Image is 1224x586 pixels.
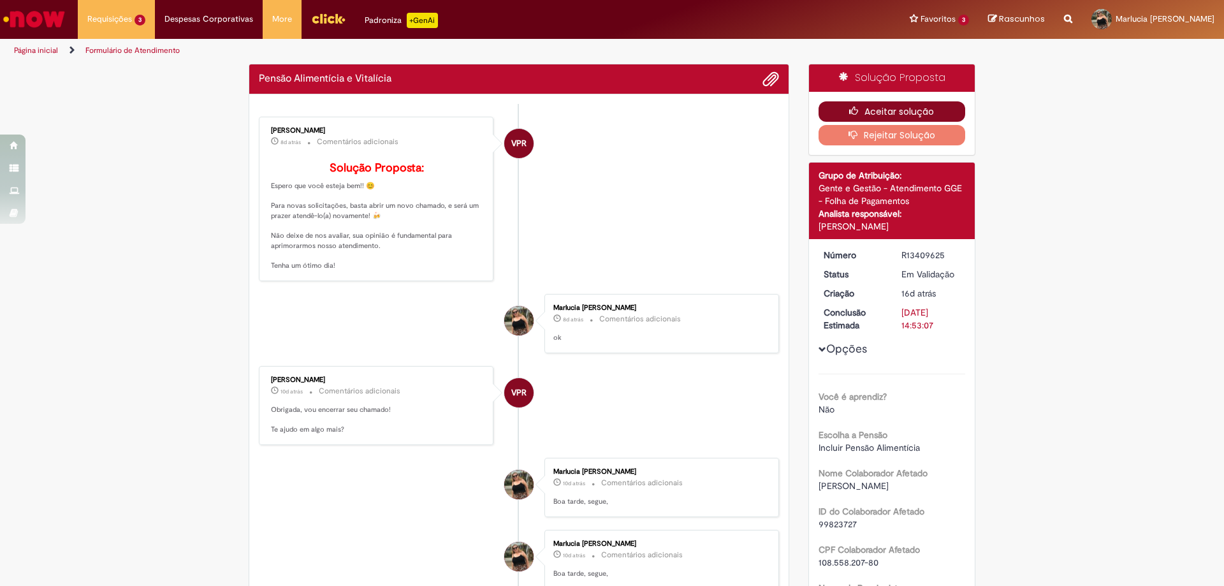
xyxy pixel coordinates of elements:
time: 19/08/2025 14:41:09 [280,388,303,395]
img: click_logo_yellow_360x200.png [311,9,346,28]
span: 10d atrás [280,388,303,395]
b: Escolha a Pensão [819,429,887,441]
b: Solução Proposta: [330,161,424,175]
div: Marlucia Rangel Feijoli [504,470,534,499]
div: Marlucia [PERSON_NAME] [553,468,766,476]
div: Grupo de Atribuição: [819,169,966,182]
p: Boa tarde, segue, [553,569,766,579]
div: R13409625 [901,249,961,261]
div: Solução Proposta [809,64,975,92]
b: Você é aprendiz? [819,391,887,402]
span: Favoritos [921,13,956,26]
time: 21/08/2025 14:04:18 [280,138,301,146]
dt: Conclusão Estimada [814,306,892,332]
div: Gente e Gestão - Atendimento GGE - Folha de Pagamentos [819,182,966,207]
small: Comentários adicionais [319,386,400,397]
img: ServiceNow [1,6,67,32]
time: 21/08/2025 14:02:29 [563,316,583,323]
span: VPR [511,128,527,159]
button: Rejeitar Solução [819,125,966,145]
span: Incluir Pensão Alimentícia [819,442,920,453]
span: Despesas Corporativas [164,13,253,26]
span: 10d atrás [563,480,585,487]
time: 19/08/2025 14:36:24 [563,552,585,559]
div: Marlucia Rangel Feijoli [504,542,534,571]
span: Não [819,404,834,415]
span: 8d atrás [563,316,583,323]
span: Requisições [87,13,132,26]
div: Marlucia [PERSON_NAME] [553,540,766,548]
div: Marlucia Rangel Feijoli [504,306,534,335]
span: 108.558.207-80 [819,557,878,568]
span: 3 [135,15,145,26]
div: Analista responsável: [819,207,966,220]
div: Vanessa Paiva Ribeiro [504,129,534,158]
b: CPF Colaborador Afetado [819,544,920,555]
p: +GenAi [407,13,438,28]
span: 10d atrás [563,552,585,559]
span: VPR [511,377,527,408]
a: Formulário de Atendimento [85,45,180,55]
p: Boa tarde, segue, [553,497,766,507]
span: 3 [958,15,969,26]
button: Aceitar solução [819,101,966,122]
div: [PERSON_NAME] [271,127,483,135]
time: 13/08/2025 14:02:00 [901,288,936,299]
p: ok [553,333,766,343]
p: Espero que você esteja bem!! 😊 Para novas solicitações, basta abrir um novo chamado, e será um pr... [271,162,483,271]
a: Rascunhos [988,13,1045,26]
p: Obrigada, vou encerrar seu chamado! Te ajudo em algo mais? [271,405,483,435]
div: [DATE] 14:53:07 [901,306,961,332]
time: 19/08/2025 14:36:31 [563,480,585,487]
ul: Trilhas de página [10,39,806,62]
dt: Status [814,268,892,281]
span: Rascunhos [999,13,1045,25]
a: Página inicial [14,45,58,55]
dt: Criação [814,287,892,300]
span: More [272,13,292,26]
small: Comentários adicionais [317,136,398,147]
div: Vanessa Paiva Ribeiro [504,378,534,407]
span: 8d atrás [280,138,301,146]
div: 13/08/2025 14:02:00 [901,287,961,300]
span: Marlucia [PERSON_NAME] [1116,13,1214,24]
small: Comentários adicionais [599,314,681,325]
span: 99823727 [819,518,857,530]
button: Adicionar anexos [762,71,779,87]
dt: Número [814,249,892,261]
div: [PERSON_NAME] [271,376,483,384]
small: Comentários adicionais [601,478,683,488]
span: [PERSON_NAME] [819,480,889,492]
div: Padroniza [365,13,438,28]
h2: Pensão Alimentícia e Vitalícia Histórico de tíquete [259,73,391,85]
div: Marlucia [PERSON_NAME] [553,304,766,312]
div: [PERSON_NAME] [819,220,966,233]
b: ID do Colaborador Afetado [819,506,924,517]
span: 16d atrás [901,288,936,299]
small: Comentários adicionais [601,550,683,560]
div: Em Validação [901,268,961,281]
b: Nome Colaborador Afetado [819,467,928,479]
